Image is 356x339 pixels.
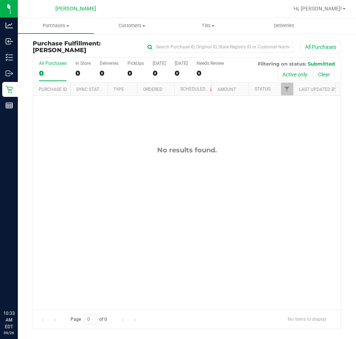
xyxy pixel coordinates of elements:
div: 0 [175,69,188,77]
a: Customers [94,18,170,34]
span: Submitted [308,61,335,67]
span: Hi, [PERSON_NAME]! [294,6,342,12]
inline-svg: Analytics [6,22,13,29]
div: [DATE] [153,61,166,66]
inline-svg: Reports [6,102,13,109]
h3: Purchase Fulfillment: [33,40,136,53]
div: 0 [127,69,144,77]
div: In Store [75,61,91,66]
a: Last Updated By [299,87,337,92]
a: Purchase ID [39,87,67,92]
inline-svg: Inventory [6,54,13,61]
a: Sync Status [76,87,105,92]
a: Purchases [18,18,94,34]
div: 0 [197,69,224,77]
span: Purchases [18,22,94,29]
span: Customers [94,22,170,29]
div: Needs Review [197,61,224,66]
a: Scheduled [180,86,214,92]
a: Filter [281,83,293,95]
span: No items to display [282,314,333,325]
div: PickUps [127,61,144,66]
a: Ordered [143,87,162,92]
span: Deliveries [264,22,304,29]
button: All Purchases [300,41,341,53]
inline-svg: Inbound [6,38,13,45]
button: Active only [278,68,312,81]
a: Amount [217,87,236,92]
input: Search Purchase ID, Original ID, State Registry ID or Customer Name... [144,41,293,53]
div: [DATE] [175,61,188,66]
a: Tills [170,18,246,34]
div: 0 [100,69,119,77]
a: Status [255,86,271,92]
iframe: Resource center [7,279,30,302]
a: Type [113,87,124,92]
p: 09/26 [3,330,14,336]
p: 10:33 AM EDT [3,310,14,330]
span: [PERSON_NAME] [55,6,96,12]
div: 0 [75,69,91,77]
inline-svg: Retail [6,86,13,93]
button: Clear [313,68,335,81]
span: Tills [171,22,246,29]
a: Deliveries [246,18,322,34]
div: All Purchases [39,61,67,66]
inline-svg: Outbound [6,70,13,77]
div: 0 [153,69,166,77]
div: No results found. [33,146,341,154]
span: Filtering on status: [258,61,306,67]
span: [PERSON_NAME] [33,47,86,54]
div: Deliveries [100,61,119,66]
div: 0 [39,69,67,77]
span: Page of 0 [64,314,113,325]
